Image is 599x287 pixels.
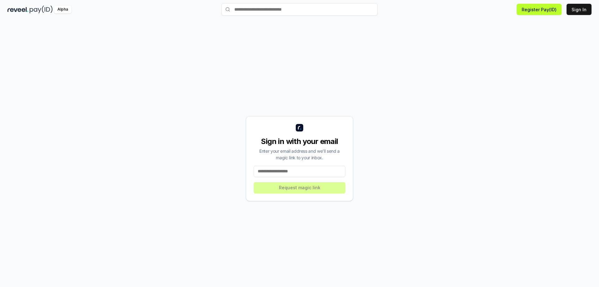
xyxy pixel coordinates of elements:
[54,6,71,13] div: Alpha
[296,124,303,131] img: logo_small
[7,6,28,13] img: reveel_dark
[517,4,562,15] button: Register Pay(ID)
[30,6,53,13] img: pay_id
[254,148,345,161] div: Enter your email address and we’ll send a magic link to your inbox.
[254,136,345,146] div: Sign in with your email
[567,4,592,15] button: Sign In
